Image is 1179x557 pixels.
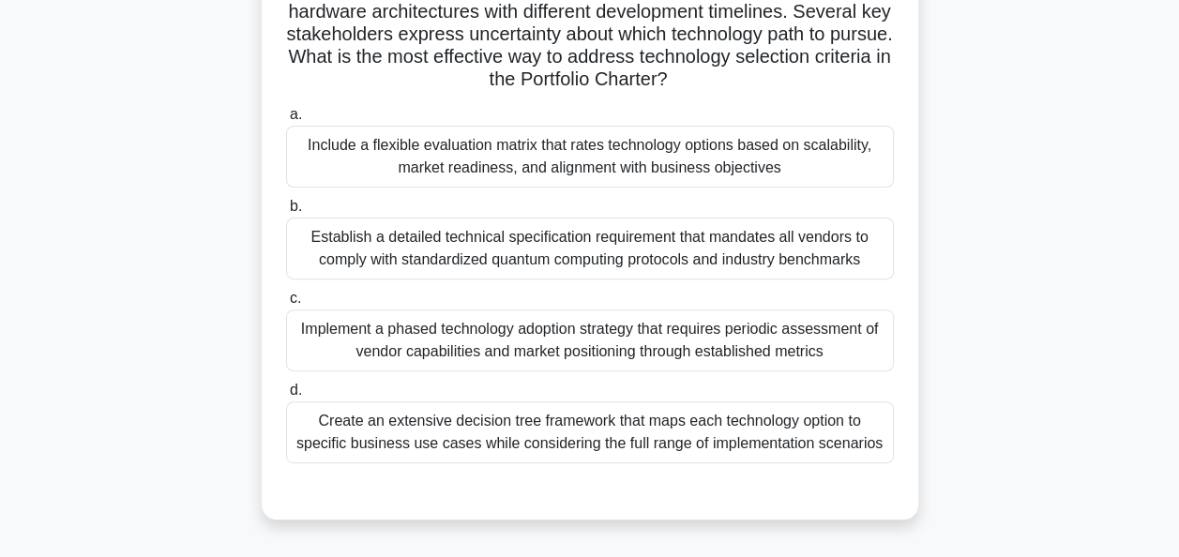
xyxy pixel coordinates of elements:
[290,198,302,214] span: b.
[286,309,894,371] div: Implement a phased technology adoption strategy that requires periodic assessment of vendor capab...
[290,106,302,122] span: a.
[286,126,894,188] div: Include a flexible evaluation matrix that rates technology options based on scalability, market r...
[290,290,301,306] span: c.
[286,401,894,463] div: Create an extensive decision tree framework that maps each technology option to specific business...
[286,218,894,279] div: Establish a detailed technical specification requirement that mandates all vendors to comply with...
[290,382,302,398] span: d.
